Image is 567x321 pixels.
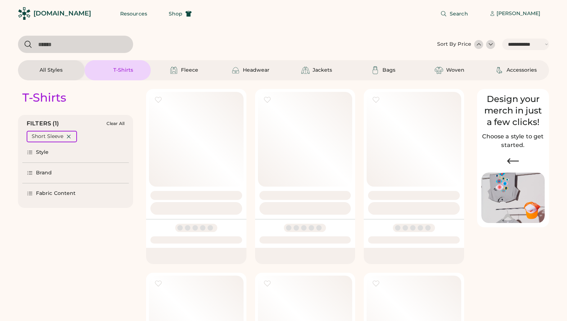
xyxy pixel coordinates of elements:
div: T-Shirts [22,90,66,105]
img: T-Shirts Icon [102,66,110,75]
img: Accessories Icon [495,66,504,75]
div: T-Shirts [113,67,133,74]
button: Resources [112,6,156,21]
img: Bags Icon [371,66,380,75]
div: Accessories [507,67,537,74]
div: Design your merch in just a few clicks! [481,93,545,128]
h2: Choose a style to get started. [481,132,545,150]
span: Shop [169,11,182,16]
span: Search [450,11,468,16]
div: Fabric Content [36,190,76,197]
img: Rendered Logo - Screens [18,7,31,20]
div: [PERSON_NAME] [496,10,540,17]
div: Clear All [106,121,124,126]
div: All Styles [40,67,63,74]
img: Headwear Icon [231,66,240,75]
div: FILTERS (1) [27,119,59,128]
button: Search [432,6,477,21]
div: Short Sleeve [32,133,63,140]
div: Bags [382,67,395,74]
img: Jackets Icon [301,66,310,75]
div: Brand [36,169,52,177]
img: Woven Icon [435,66,443,75]
div: Headwear [243,67,269,74]
div: Fleece [181,67,198,74]
div: [DOMAIN_NAME] [33,9,91,18]
img: Image of Lisa Congdon Eye Print on T-Shirt and Hat [481,173,545,223]
div: Jackets [313,67,332,74]
button: Shop [160,6,200,21]
img: Fleece Icon [169,66,178,75]
div: Woven [446,67,464,74]
div: Style [36,149,49,156]
div: Sort By Price [437,41,471,48]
